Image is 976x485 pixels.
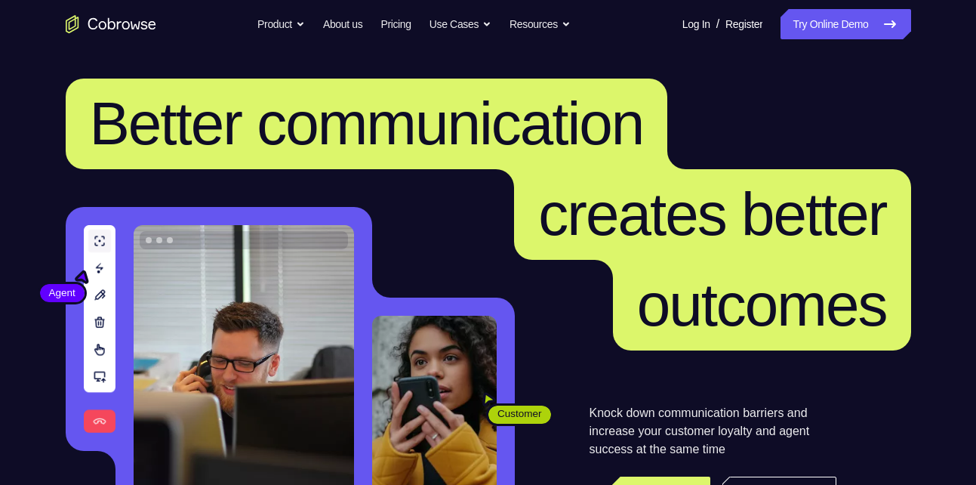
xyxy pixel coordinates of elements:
[510,9,571,39] button: Resources
[682,9,710,39] a: Log In
[637,271,887,338] span: outcomes
[430,9,491,39] button: Use Cases
[716,15,719,33] span: /
[66,15,156,33] a: Go to the home page
[725,9,762,39] a: Register
[90,90,644,157] span: Better communication
[380,9,411,39] a: Pricing
[538,181,886,248] span: creates better
[590,404,836,459] p: Knock down communication barriers and increase your customer loyalty and agent success at the sam...
[780,9,910,39] a: Try Online Demo
[257,9,305,39] button: Product
[323,9,362,39] a: About us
